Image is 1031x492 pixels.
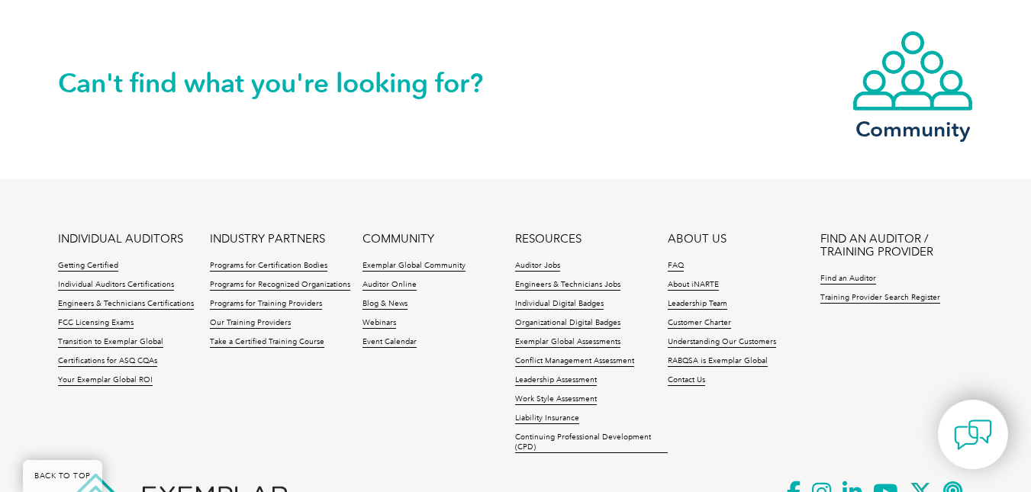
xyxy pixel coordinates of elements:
[820,233,973,259] a: FIND AN AUDITOR / TRAINING PROVIDER
[852,30,974,112] img: icon-community.webp
[23,460,102,492] a: BACK TO TOP
[58,261,118,272] a: Getting Certified
[515,299,604,310] a: Individual Digital Badges
[820,274,876,285] a: Find an Auditor
[58,71,516,95] h2: Can't find what you're looking for?
[362,299,408,310] a: Blog & News
[362,261,466,272] a: Exemplar Global Community
[58,356,157,367] a: Certifications for ASQ CQAs
[515,356,634,367] a: Conflict Management Assessment
[58,233,183,246] a: INDIVIDUAL AUDITORS
[668,233,727,246] a: ABOUT US
[210,261,327,272] a: Programs for Certification Bodies
[954,416,992,454] img: contact-chat.png
[210,337,324,348] a: Take a Certified Training Course
[852,120,974,139] h3: Community
[668,280,719,291] a: About iNARTE
[210,280,350,291] a: Programs for Recognized Organizations
[58,337,163,348] a: Transition to Exemplar Global
[210,318,291,329] a: Our Training Providers
[820,293,940,304] a: Training Provider Search Register
[515,433,668,453] a: Continuing Professional Development (CPD)
[515,394,597,405] a: Work Style Assessment
[58,375,153,386] a: Your Exemplar Global ROI
[58,299,194,310] a: Engineers & Technicians Certifications
[668,299,727,310] a: Leadership Team
[668,261,684,272] a: FAQ
[668,318,731,329] a: Customer Charter
[58,318,134,329] a: FCC Licensing Exams
[852,30,974,139] a: Community
[668,337,776,348] a: Understanding Our Customers
[58,280,174,291] a: Individual Auditors Certifications
[515,337,620,348] a: Exemplar Global Assessments
[210,299,322,310] a: Programs for Training Providers
[515,280,620,291] a: Engineers & Technicians Jobs
[515,318,620,329] a: Organizational Digital Badges
[362,233,434,246] a: COMMUNITY
[515,413,579,424] a: Liability Insurance
[362,280,417,291] a: Auditor Online
[515,375,597,386] a: Leadership Assessment
[668,375,705,386] a: Contact Us
[668,356,768,367] a: RABQSA is Exemplar Global
[362,337,417,348] a: Event Calendar
[210,233,325,246] a: INDUSTRY PARTNERS
[515,233,582,246] a: RESOURCES
[362,318,396,329] a: Webinars
[515,261,560,272] a: Auditor Jobs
